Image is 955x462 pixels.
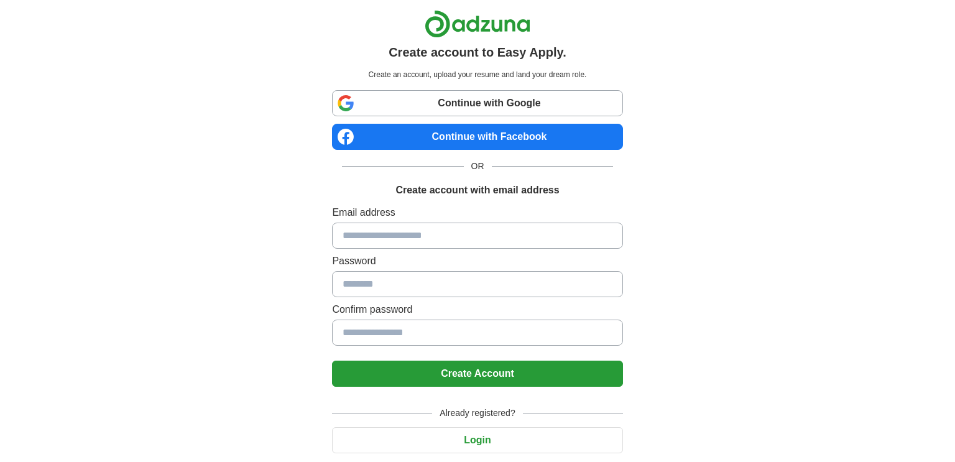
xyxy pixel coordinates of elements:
[332,435,622,445] a: Login
[332,254,622,269] label: Password
[332,361,622,387] button: Create Account
[395,183,559,198] h1: Create account with email address
[389,43,566,62] h1: Create account to Easy Apply.
[332,205,622,220] label: Email address
[332,124,622,150] a: Continue with Facebook
[332,90,622,116] a: Continue with Google
[425,10,530,38] img: Adzuna logo
[334,69,620,80] p: Create an account, upload your resume and land your dream role.
[464,160,492,173] span: OR
[332,302,622,317] label: Confirm password
[432,407,522,420] span: Already registered?
[332,427,622,453] button: Login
